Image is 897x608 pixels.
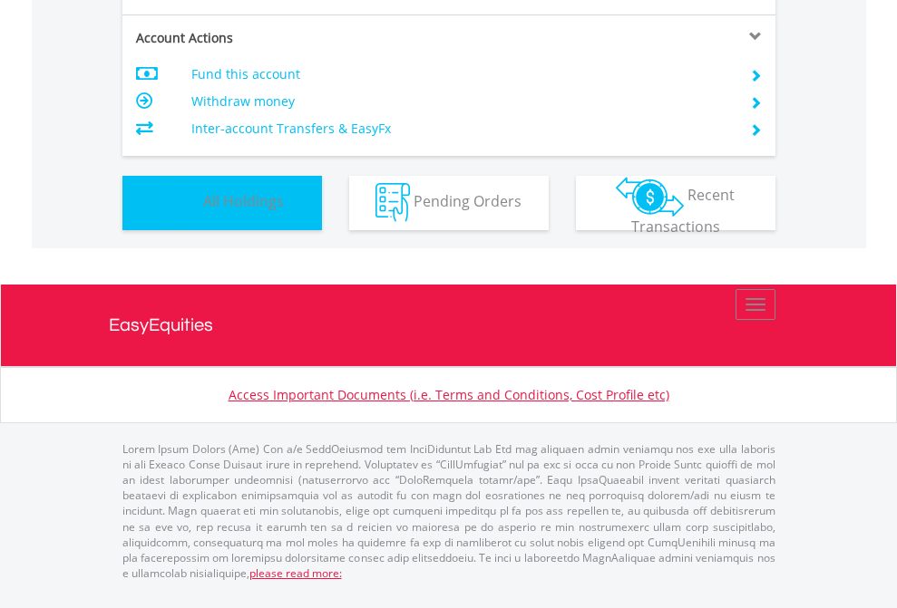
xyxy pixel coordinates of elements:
[414,191,522,211] span: Pending Orders
[191,88,727,115] td: Withdraw money
[191,115,727,142] td: Inter-account Transfers & EasyFx
[249,565,342,581] a: please read more:
[122,441,775,581] p: Lorem Ipsum Dolors (Ame) Con a/e SeddOeiusmod tem InciDiduntut Lab Etd mag aliquaen admin veniamq...
[109,285,789,366] a: EasyEquities
[349,176,549,230] button: Pending Orders
[161,183,200,222] img: holdings-wht.png
[576,176,775,230] button: Recent Transactions
[375,183,410,222] img: pending_instructions-wht.png
[229,386,669,403] a: Access Important Documents (i.e. Terms and Conditions, Cost Profile etc)
[616,177,684,217] img: transactions-zar-wht.png
[122,29,449,47] div: Account Actions
[122,176,322,230] button: All Holdings
[631,185,736,236] span: Recent Transactions
[203,191,284,211] span: All Holdings
[191,61,727,88] td: Fund this account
